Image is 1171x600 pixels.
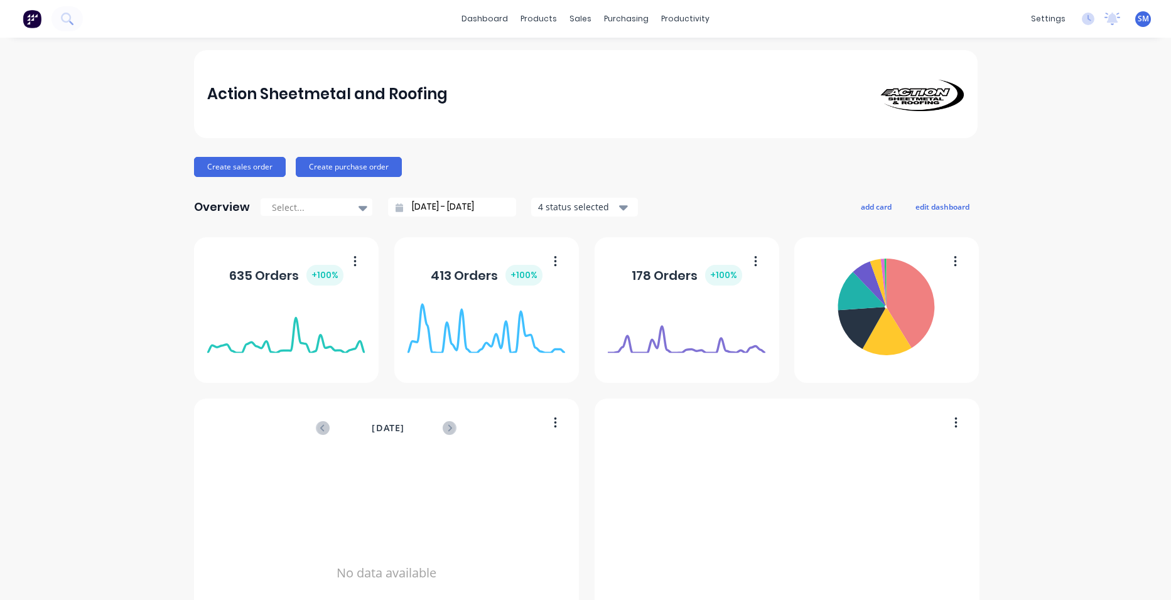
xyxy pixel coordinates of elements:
[455,9,514,28] a: dashboard
[505,265,542,286] div: + 100 %
[531,198,638,217] button: 4 status selected
[194,157,286,177] button: Create sales order
[296,157,402,177] button: Create purchase order
[23,9,41,28] img: Factory
[372,421,404,435] span: [DATE]
[194,195,250,220] div: Overview
[514,9,563,28] div: products
[598,9,655,28] div: purchasing
[538,200,617,213] div: 4 status selected
[207,82,448,107] div: Action Sheetmetal and Roofing
[563,9,598,28] div: sales
[655,9,716,28] div: productivity
[1025,9,1072,28] div: settings
[229,265,343,286] div: 635 Orders
[431,265,542,286] div: 413 Orders
[907,198,978,215] button: edit dashboard
[632,265,742,286] div: 178 Orders
[705,265,742,286] div: + 100 %
[853,198,900,215] button: add card
[876,77,964,111] img: Action Sheetmetal and Roofing
[1138,13,1149,24] span: SM
[306,265,343,286] div: + 100 %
